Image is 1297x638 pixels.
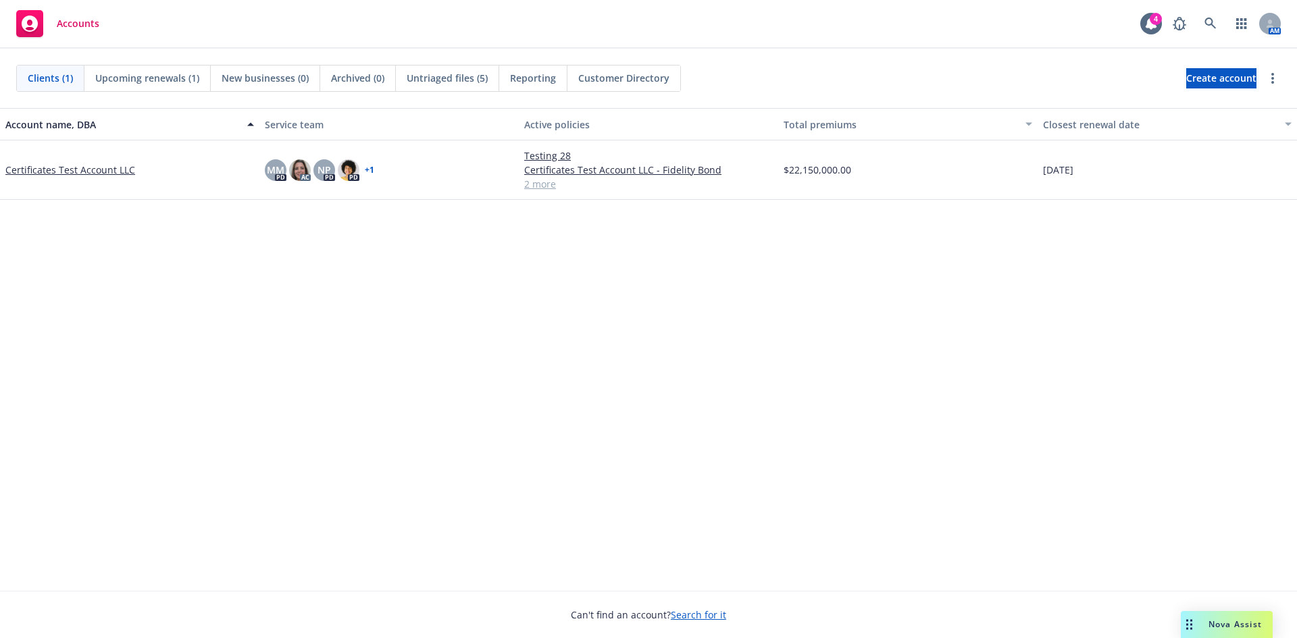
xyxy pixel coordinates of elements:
a: + 1 [365,166,374,174]
button: Nova Assist [1181,611,1273,638]
a: 2 more [524,177,773,191]
span: NP [317,163,331,177]
a: Search [1197,10,1224,37]
span: New businesses (0) [222,71,309,85]
span: $22,150,000.00 [784,163,851,177]
span: Clients (1) [28,71,73,85]
a: Create account [1186,68,1256,88]
img: photo [289,159,311,181]
div: Account name, DBA [5,117,239,132]
span: Untriaged files (5) [407,71,488,85]
a: Search for it [671,608,726,621]
span: [DATE] [1043,163,1073,177]
span: Accounts [57,18,99,29]
a: Accounts [11,5,105,43]
span: MM [267,163,284,177]
button: Active policies [519,108,778,140]
span: Can't find an account? [571,608,726,622]
span: Create account [1186,65,1256,91]
div: 4 [1150,13,1162,25]
div: Drag to move [1181,611,1198,638]
a: Report a Bug [1166,10,1193,37]
a: more [1265,70,1281,86]
div: Closest renewal date [1043,117,1277,132]
button: Total premiums [778,108,1038,140]
button: Service team [259,108,519,140]
img: photo [338,159,359,181]
button: Closest renewal date [1038,108,1297,140]
span: Customer Directory [578,71,669,85]
span: Nova Assist [1209,618,1262,630]
div: Active policies [524,117,773,132]
span: Reporting [510,71,556,85]
div: Total premiums [784,117,1017,132]
a: Certificates Test Account LLC [5,163,135,177]
span: Upcoming renewals (1) [95,71,199,85]
span: Archived (0) [331,71,384,85]
a: Switch app [1228,10,1255,37]
div: Service team [265,117,513,132]
a: Testing 28 [524,149,773,163]
a: Certificates Test Account LLC - Fidelity Bond [524,163,773,177]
